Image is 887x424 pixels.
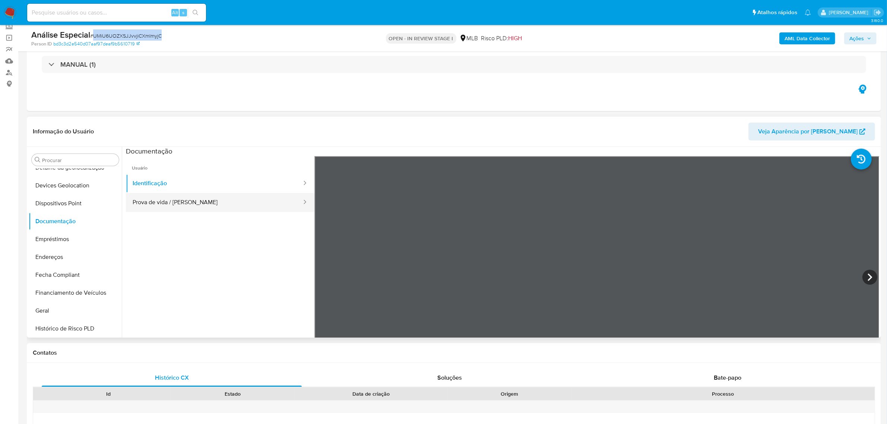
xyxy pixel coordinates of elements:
p: OPEN - IN REVIEW STAGE I [386,33,456,44]
div: MANUAL (1) [42,56,866,73]
a: bd3c3d2e540d07aaf97deaf9b5610719 [53,41,140,47]
div: Estado [175,390,289,398]
b: AML Data Collector [785,32,830,44]
b: Person ID [31,41,52,47]
span: Bate-papo [714,373,741,382]
button: Procurar [35,157,41,163]
span: Alt [172,9,178,16]
p: laisa.felismino@mercadolivre.com [829,9,871,16]
button: Histórico de Risco PLD [29,320,122,338]
button: Fecha Compliant [29,266,122,284]
span: Risco PLD: [481,34,522,42]
b: Análise Especial [31,29,90,41]
button: search-icon [188,7,203,18]
button: Financiamento de Veículos [29,284,122,302]
span: # UMiU6UOZXSJJvvjiCXmlmyjC [90,32,162,39]
span: Veja Aparência por [PERSON_NAME] [758,123,858,140]
div: Id [51,390,165,398]
input: Procurar [42,157,116,164]
a: Notificações [805,9,811,16]
div: MLB [459,34,478,42]
span: Atalhos rápidos [757,9,797,16]
input: Pesquise usuários ou casos... [27,8,206,18]
button: Veja Aparência por [PERSON_NAME] [748,123,875,140]
div: Data de criação [300,390,442,398]
h3: MANUAL (1) [60,60,96,69]
button: Documentação [29,212,122,230]
span: Ações [849,32,864,44]
button: Devices Geolocation [29,177,122,194]
span: s [182,9,184,16]
div: Processo [577,390,869,398]
span: HIGH [509,34,522,42]
button: Empréstimos [29,230,122,248]
div: Origem [453,390,566,398]
h1: Informação do Usuário [33,128,94,135]
button: AML Data Collector [779,32,835,44]
span: 3.160.0 [871,18,883,23]
span: Soluções [437,373,462,382]
button: Ações [844,32,877,44]
button: Endereços [29,248,122,266]
h1: Contatos [33,349,875,357]
span: Histórico CX [155,373,189,382]
a: Sair [874,9,881,16]
button: Geral [29,302,122,320]
button: Dispositivos Point [29,194,122,212]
